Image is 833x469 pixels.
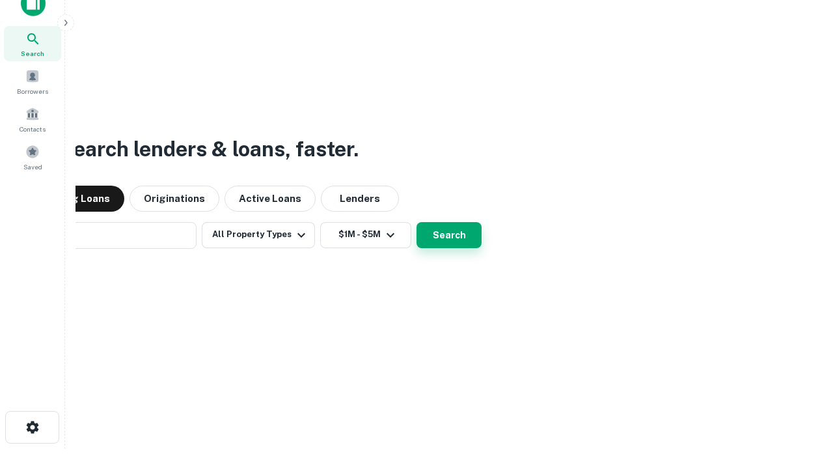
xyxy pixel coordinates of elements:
[320,222,411,248] button: $1M - $5M
[321,186,399,212] button: Lenders
[225,186,316,212] button: Active Loans
[4,139,61,175] a: Saved
[130,186,219,212] button: Originations
[21,48,44,59] span: Search
[4,64,61,99] a: Borrowers
[202,222,315,248] button: All Property Types
[17,86,48,96] span: Borrowers
[20,124,46,134] span: Contacts
[416,222,482,248] button: Search
[768,323,833,386] iframe: Chat Widget
[4,102,61,137] a: Contacts
[23,162,42,172] span: Saved
[4,26,61,61] a: Search
[59,134,359,165] h3: Search lenders & loans, faster.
